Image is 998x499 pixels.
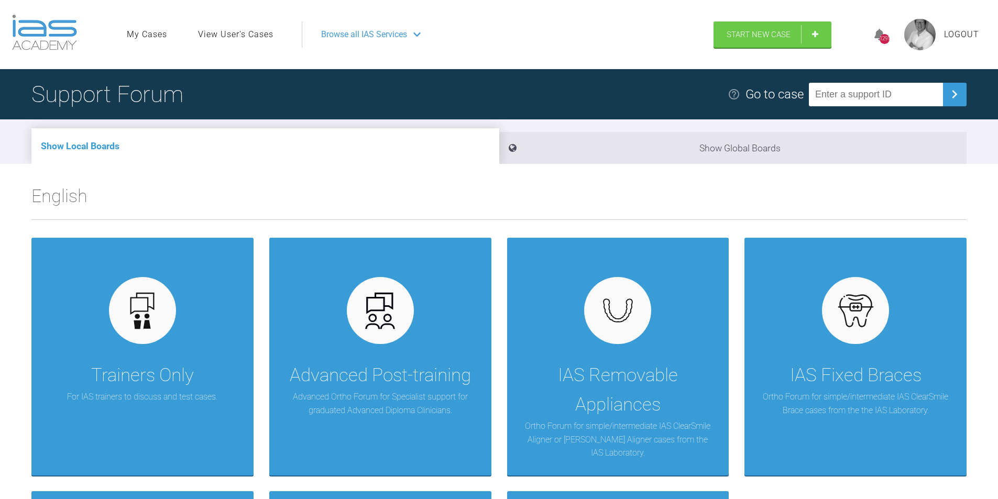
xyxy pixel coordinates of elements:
[31,182,967,219] h2: English
[507,238,729,475] a: IAS Removable AppliancesOrtho Forum for simple/intermediate IAS ClearSmile Aligner or [PERSON_NAM...
[727,30,791,39] span: Start New Case
[285,390,476,417] p: Advanced Ortho Forum for Specialist support for graduated Advanced Diploma Clinicians.
[728,88,740,101] img: help.e70b9f3d.svg
[269,238,491,475] a: Advanced Post-trainingAdvanced Ortho Forum for Specialist support for graduated Advanced Diploma ...
[836,291,876,331] img: fixed.9f4e6236.svg
[290,361,471,390] div: Advanced Post-training
[598,295,638,326] img: removables.927eaa4e.svg
[760,390,951,417] p: Ortho Forum for simple/intermediate IAS ClearSmile Brace cases from the the IAS Laboratory.
[809,83,943,106] input: Enter a support ID
[122,291,162,331] img: default.3be3f38f.svg
[127,28,167,41] a: My Cases
[198,28,273,41] a: View User's Cases
[523,419,714,460] p: Ortho Forum for simple/intermediate IAS ClearSmile Aligner or [PERSON_NAME] Aligner cases from th...
[944,28,979,41] a: Logout
[946,86,963,103] img: chevronRight.28bd32b0.svg
[12,15,77,50] img: logo-light.3e3ef733.png
[523,361,714,419] div: IAS Removable Appliances
[744,238,967,475] a: IAS Fixed BracesOrtho Forum for simple/intermediate IAS ClearSmile Brace cases from the the IAS L...
[91,361,194,390] div: Trainers Only
[499,132,967,164] li: Show Global Boards
[67,390,217,404] p: For IAS trainers to discuss and test cases.
[714,21,831,48] a: Start New Case
[31,128,499,164] li: Show Local Boards
[31,76,183,113] h1: Support Forum
[31,238,254,475] a: Trainers OnlyFor IAS trainers to discuss and test cases.
[360,291,400,331] img: advanced.73cea251.svg
[904,19,936,50] img: profile.png
[745,84,804,104] div: Go to case
[880,34,890,44] div: 1291
[321,28,407,41] span: Browse all IAS Services
[790,361,922,390] div: IAS Fixed Braces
